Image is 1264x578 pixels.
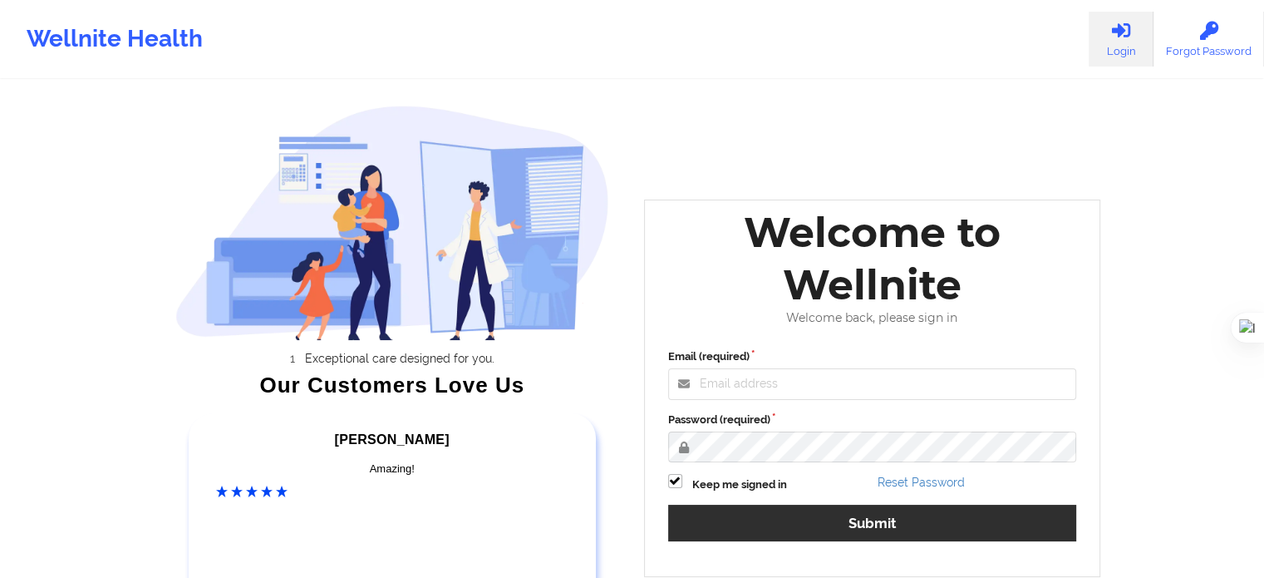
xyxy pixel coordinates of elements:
li: Exceptional care designed for you. [190,352,609,365]
a: Login [1089,12,1153,67]
label: Email (required) [668,348,1077,365]
a: Reset Password [878,476,965,489]
div: Amazing! [216,461,568,477]
a: Forgot Password [1153,12,1264,67]
input: Email address [668,368,1077,400]
button: Submit [668,505,1077,541]
div: Welcome back, please sign in [657,311,1089,325]
span: [PERSON_NAME] [335,432,450,447]
div: Welcome to Wellnite [657,206,1089,311]
div: Our Customers Love Us [175,377,609,393]
label: Keep me signed in [692,477,787,493]
img: wellnite-auth-hero_200.c722682e.png [175,105,609,340]
label: Password (required) [668,412,1077,428]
